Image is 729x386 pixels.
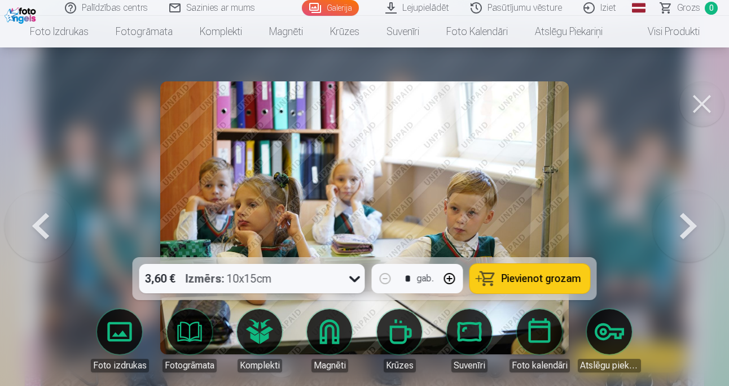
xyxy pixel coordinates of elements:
[317,16,373,47] a: Krūzes
[451,359,488,372] div: Suvenīri
[16,16,102,47] a: Foto izdrukas
[578,359,641,372] div: Atslēgu piekariņi
[373,16,433,47] a: Suvenīri
[384,359,416,372] div: Krūzes
[438,309,501,372] a: Suvenīri
[88,309,151,372] a: Foto izdrukas
[91,359,149,372] div: Foto izdrukas
[510,359,570,372] div: Foto kalendāri
[433,16,521,47] a: Foto kalendāri
[311,359,348,372] div: Magnēti
[102,16,186,47] a: Fotogrāmata
[186,16,256,47] a: Komplekti
[158,309,221,372] a: Fotogrāmata
[417,272,434,285] div: gab.
[163,359,217,372] div: Fotogrāmata
[256,16,317,47] a: Magnēti
[677,1,700,15] span: Grozs
[470,264,590,293] button: Pievienot grozam
[298,309,361,372] a: Magnēti
[368,309,431,372] a: Krūzes
[139,264,181,293] div: 3,60 €
[186,264,272,293] div: 10x15cm
[521,16,616,47] a: Atslēgu piekariņi
[186,271,225,287] strong: Izmērs :
[616,16,713,47] a: Visi produkti
[238,359,282,372] div: Komplekti
[578,309,641,372] a: Atslēgu piekariņi
[502,274,581,284] span: Pievienot grozam
[508,309,571,372] a: Foto kalendāri
[228,309,291,372] a: Komplekti
[705,2,718,15] span: 0
[5,5,39,24] img: /fa1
